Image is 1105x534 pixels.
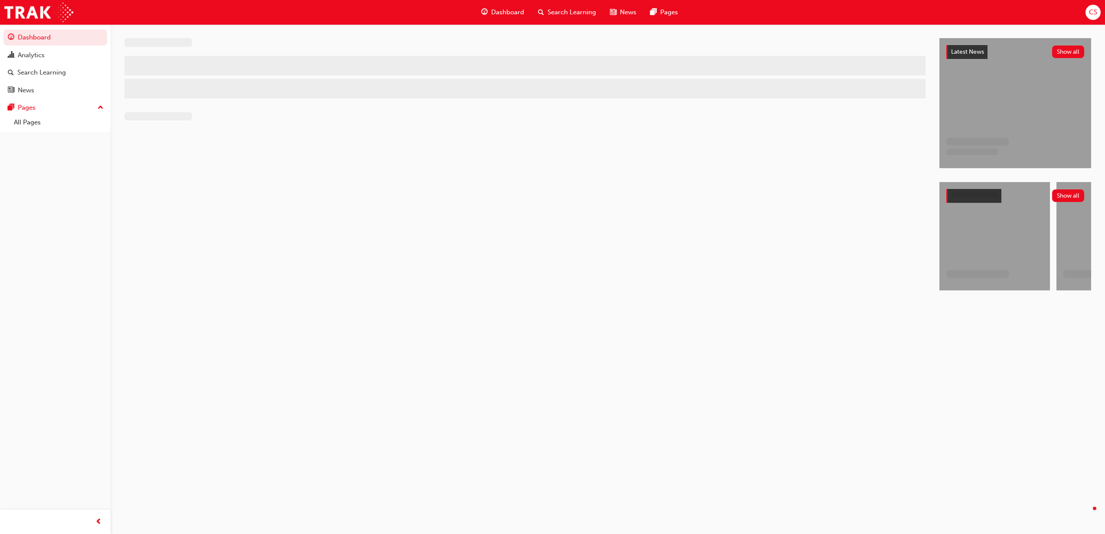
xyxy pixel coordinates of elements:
a: Dashboard [3,29,107,46]
button: Pages [3,100,107,116]
a: News [3,82,107,98]
button: CS [1085,5,1101,20]
span: search-icon [538,7,544,18]
span: prev-icon [95,517,102,527]
div: Analytics [18,50,45,60]
span: Search Learning [548,7,596,17]
iframe: Intercom live chat [1076,505,1096,525]
a: Show all [946,189,1084,203]
span: Dashboard [491,7,524,17]
a: pages-iconPages [643,3,685,21]
a: All Pages [10,116,107,129]
span: Pages [660,7,678,17]
a: news-iconNews [603,3,643,21]
span: guage-icon [481,7,488,18]
span: Latest News [951,48,984,55]
img: Trak [4,3,73,22]
a: Analytics [3,47,107,63]
span: CS [1089,7,1097,17]
a: search-iconSearch Learning [531,3,603,21]
a: Latest NewsShow all [946,45,1084,59]
span: guage-icon [8,34,14,42]
a: Search Learning [3,65,107,81]
span: pages-icon [650,7,657,18]
span: up-icon [98,102,104,114]
span: pages-icon [8,104,14,112]
a: guage-iconDashboard [474,3,531,21]
div: Search Learning [17,68,66,78]
button: Show all [1052,189,1085,202]
span: news-icon [8,87,14,94]
span: chart-icon [8,52,14,59]
button: DashboardAnalyticsSearch LearningNews [3,28,107,100]
span: news-icon [610,7,616,18]
div: Pages [18,103,36,113]
span: News [620,7,636,17]
div: News [18,85,34,95]
span: search-icon [8,69,14,77]
button: Show all [1052,46,1085,58]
